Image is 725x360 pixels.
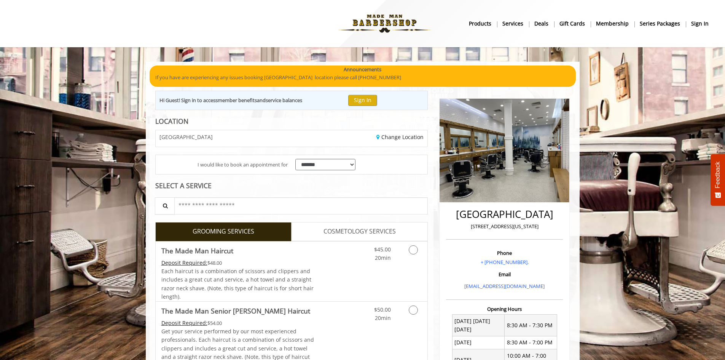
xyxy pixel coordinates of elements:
a: DealsDeals [529,18,554,29]
div: SELECT A SERVICE [155,182,428,189]
b: Deals [534,19,548,28]
span: 20min [375,314,391,322]
h3: Phone [448,250,561,256]
b: Announcements [344,66,381,74]
b: member benefits [218,97,257,104]
b: The Made Man Senior [PERSON_NAME] Haircut [161,306,310,316]
span: I would like to book an appointment for [198,161,288,169]
a: MembershipMembership [591,18,634,29]
span: 20min [375,254,391,261]
a: ServicesServices [497,18,529,29]
td: [DATE] [452,336,505,349]
td: 8:30 AM - 7:30 PM [505,315,557,336]
b: sign in [691,19,709,28]
a: sign insign in [686,18,714,29]
a: Gift cardsgift cards [554,18,591,29]
a: Change Location [376,133,424,141]
a: Series packagesSeries packages [634,18,686,29]
img: Made Man Barbershop logo [332,3,437,45]
p: If you have are experiencing any issues booking [GEOGRAPHIC_DATA] location please call [PHONE_NUM... [155,74,570,82]
td: 8:30 AM - 7:00 PM [505,336,557,349]
a: [EMAIL_ADDRESS][DOMAIN_NAME] [464,283,545,290]
b: Membership [596,19,629,28]
div: $48.00 [161,259,314,267]
td: [DATE] [DATE] [DATE] [452,315,505,336]
div: Hi Guest! Sign in to access and [159,96,302,104]
button: Sign In [348,95,377,106]
h3: Email [448,272,561,277]
b: Services [502,19,523,28]
h2: [GEOGRAPHIC_DATA] [448,209,561,220]
button: Feedback - Show survey [711,154,725,206]
b: service balances [266,97,302,104]
span: COSMETOLOGY SERVICES [323,227,396,237]
b: The Made Man Haircut [161,245,233,256]
a: + [PHONE_NUMBER]. [481,259,529,266]
span: [GEOGRAPHIC_DATA] [159,134,213,140]
b: LOCATION [155,117,188,126]
b: Series packages [640,19,680,28]
span: GROOMING SERVICES [193,227,254,237]
div: $54.00 [161,319,314,327]
b: products [469,19,491,28]
p: [STREET_ADDRESS][US_STATE] [448,222,561,230]
h3: Opening Hours [446,306,563,312]
span: This service needs some Advance to be paid before we block your appointment [161,319,207,326]
b: gift cards [559,19,585,28]
a: Productsproducts [464,18,497,29]
span: Feedback [714,162,721,188]
button: Service Search [155,197,175,214]
span: $50.00 [374,306,391,313]
span: $45.00 [374,246,391,253]
span: Each haircut is a combination of scissors and clippers and includes a great cut and service, a ho... [161,267,314,300]
span: This service needs some Advance to be paid before we block your appointment [161,259,207,266]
